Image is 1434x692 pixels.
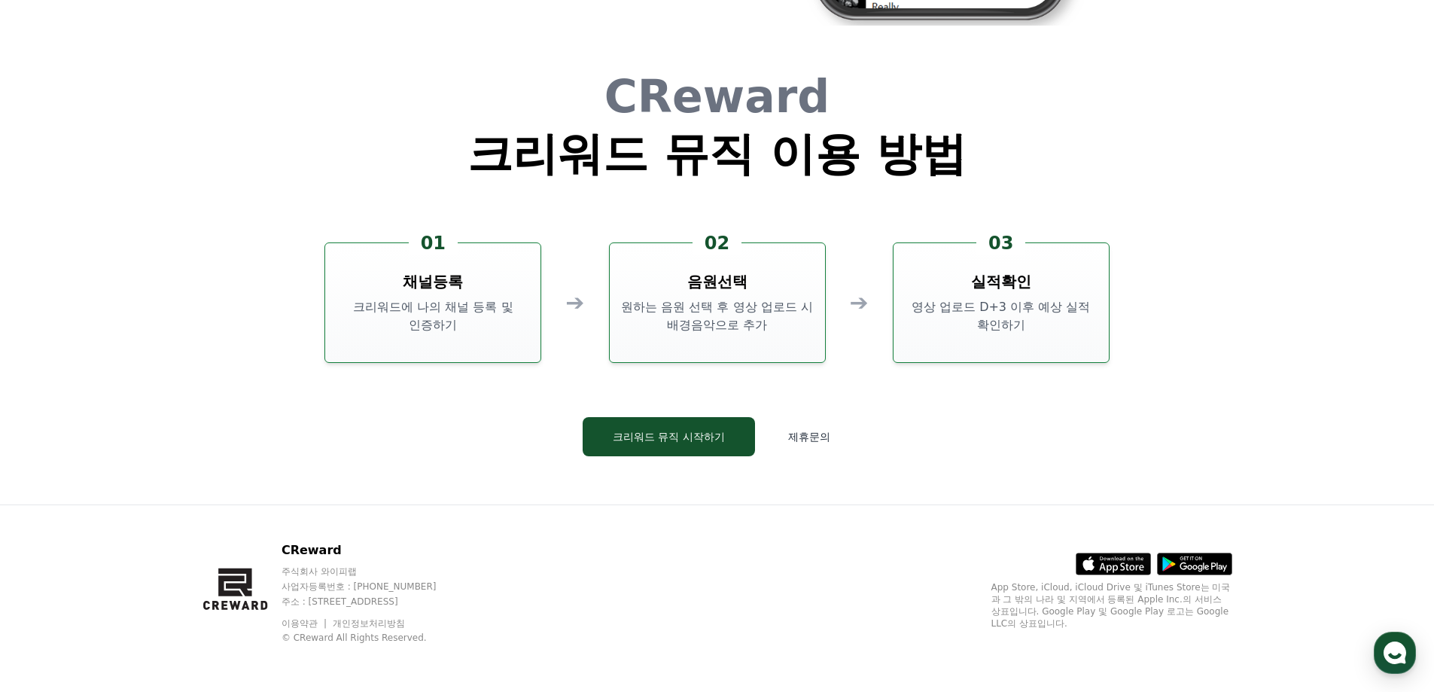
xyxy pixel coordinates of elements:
h1: 크리워드 뮤직 이용 방법 [467,131,967,176]
h3: 실적확인 [971,271,1031,292]
div: 01 [409,231,458,255]
div: ➔ [565,289,584,316]
p: 주식회사 와이피랩 [282,565,465,578]
h3: 채널등록 [403,271,463,292]
div: ➔ [850,289,869,316]
span: 홈 [47,500,56,512]
p: 주소 : [STREET_ADDRESS] [282,596,465,608]
p: 크리워드에 나의 채널 등록 및 인증하기 [331,298,534,334]
h1: CReward [467,74,967,119]
button: 제휴문의 [767,417,851,456]
span: 대화 [138,501,156,513]
div: 03 [976,231,1025,255]
button: 크리워드 뮤직 시작하기 [583,417,755,456]
span: 설정 [233,500,251,512]
p: 원하는 음원 선택 후 영상 업로드 시 배경음악으로 추가 [616,298,819,334]
h3: 음원선택 [687,271,747,292]
p: App Store, iCloud, iCloud Drive 및 iTunes Store는 미국과 그 밖의 나라 및 지역에서 등록된 Apple Inc.의 서비스 상표입니다. Goo... [991,581,1232,630]
a: 대화 [99,477,194,515]
div: 02 [693,231,741,255]
a: 이용약관 [282,618,329,629]
p: 영상 업로드 D+3 이후 예상 실적 확인하기 [900,298,1103,334]
p: © CReward All Rights Reserved. [282,632,465,644]
a: 설정 [194,477,289,515]
a: 개인정보처리방침 [333,618,405,629]
a: 홈 [5,477,99,515]
p: 사업자등록번호 : [PHONE_NUMBER] [282,581,465,593]
p: CReward [282,541,465,559]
